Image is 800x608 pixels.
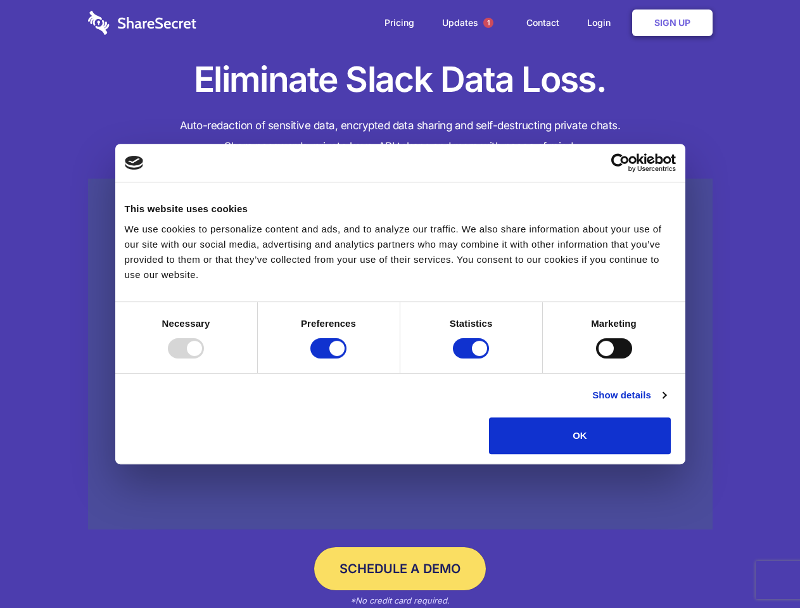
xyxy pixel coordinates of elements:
strong: Preferences [301,318,356,329]
h4: Auto-redaction of sensitive data, encrypted data sharing and self-destructing private chats. Shar... [88,115,713,157]
button: OK [489,417,671,454]
div: This website uses cookies [125,201,676,217]
h1: Eliminate Slack Data Loss. [88,57,713,103]
strong: Necessary [162,318,210,329]
a: Sign Up [632,9,713,36]
a: Contact [514,3,572,42]
strong: Statistics [450,318,493,329]
a: Pricing [372,3,427,42]
a: Login [575,3,630,42]
img: logo-wordmark-white-trans-d4663122ce5f474addd5e946df7df03e33cb6a1c49d2221995e7729f52c070b2.svg [88,11,196,35]
img: logo [125,156,144,170]
a: Schedule a Demo [314,547,486,590]
em: *No credit card required. [350,595,450,605]
a: Show details [592,388,666,403]
span: 1 [483,18,493,28]
div: We use cookies to personalize content and ads, and to analyze our traffic. We also share informat... [125,222,676,282]
a: Wistia video thumbnail [88,179,713,530]
strong: Marketing [591,318,637,329]
a: Usercentrics Cookiebot - opens in a new window [565,153,676,172]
